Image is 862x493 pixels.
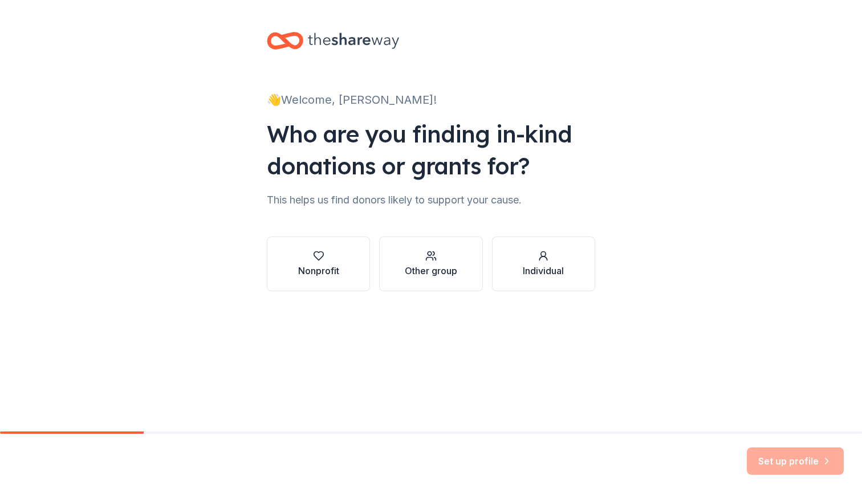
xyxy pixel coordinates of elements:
button: Nonprofit [267,237,370,291]
button: Other group [379,237,482,291]
div: Nonprofit [298,264,339,278]
div: Who are you finding in-kind donations or grants for? [267,118,595,182]
div: Individual [523,264,564,278]
div: This helps us find donors likely to support your cause. [267,191,595,209]
button: Individual [492,237,595,291]
div: 👋 Welcome, [PERSON_NAME]! [267,91,595,109]
div: Other group [405,264,457,278]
